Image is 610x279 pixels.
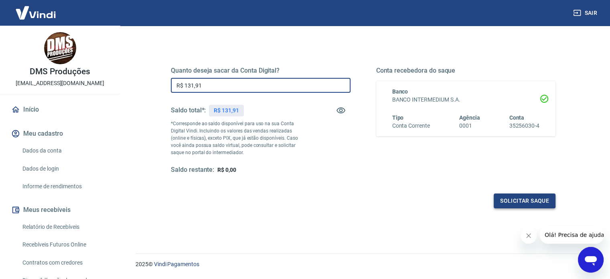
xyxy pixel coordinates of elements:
[10,125,110,143] button: Meu cadastro
[571,6,600,20] button: Sair
[44,32,76,64] img: 31b0980a-2000-4e9d-b9d6-f2650ee1ce1a.jpeg
[392,114,404,121] span: Tipo
[214,106,239,115] p: R$ 131,91
[540,226,604,244] iframe: Mensagem da empresa
[171,67,351,75] h5: Quanto deseja sacar da Conta Digital?
[19,161,110,177] a: Dados de login
[19,255,110,271] a: Contratos com credores
[19,143,110,159] a: Dados da conta
[19,219,110,235] a: Relatório de Recebíveis
[171,120,306,156] p: *Corresponde ao saldo disponível para uso na sua Conta Digital Vindi. Incluindo os valores das ve...
[509,114,524,121] span: Conta
[521,228,537,244] iframe: Fechar mensagem
[5,6,67,12] span: Olá! Precisa de ajuda?
[459,122,480,130] h6: 0001
[10,201,110,219] button: Meus recebíveis
[136,260,591,269] p: 2025 ©
[19,236,110,253] a: Recebíveis Futuros Online
[509,122,539,130] h6: 35256030-4
[578,247,604,273] iframe: Botão para abrir a janela de mensagens
[30,67,90,76] p: DMS Produções
[376,67,556,75] h5: Conta recebedora do saque
[392,96,540,104] h6: BANCO INTERMEDIUM S.A.
[392,88,408,95] span: Banco
[217,167,236,173] span: R$ 0,00
[459,114,480,121] span: Agência
[154,261,199,267] a: Vindi Pagamentos
[171,166,214,174] h5: Saldo restante:
[10,0,62,25] img: Vindi
[171,106,206,114] h5: Saldo total*:
[10,101,110,118] a: Início
[19,178,110,195] a: Informe de rendimentos
[392,122,430,130] h6: Conta Corrente
[16,79,104,88] p: [EMAIL_ADDRESS][DOMAIN_NAME]
[494,193,555,208] button: Solicitar saque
